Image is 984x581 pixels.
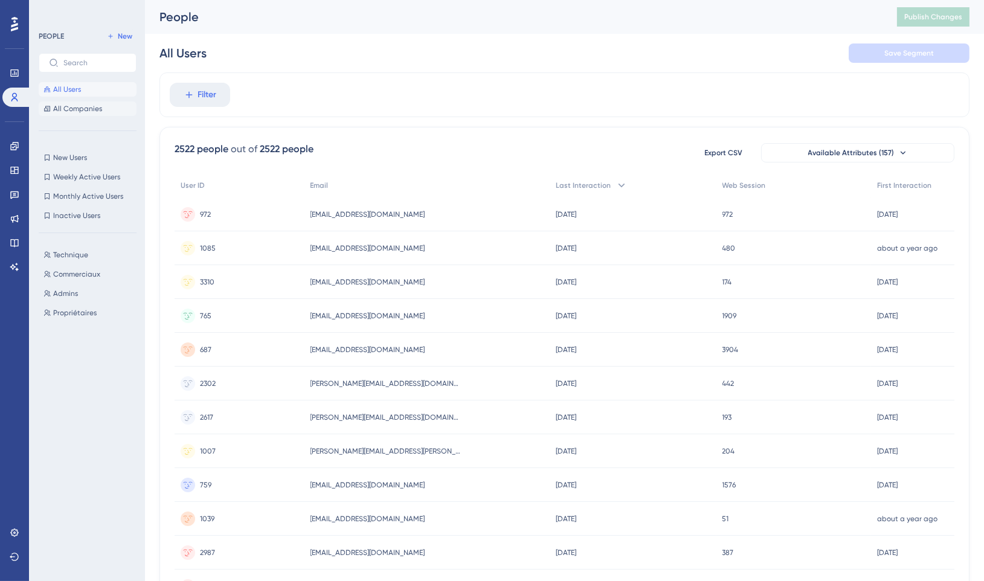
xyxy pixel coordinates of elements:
[200,277,214,287] span: 3310
[722,480,736,490] span: 1576
[722,446,735,456] span: 204
[53,308,97,318] span: Propriétaires
[310,311,425,321] span: [EMAIL_ADDRESS][DOMAIN_NAME]
[877,181,931,190] span: First Interaction
[722,311,737,321] span: 1909
[39,286,144,301] button: Admins
[39,189,137,204] button: Monthly Active Users
[200,379,216,388] span: 2302
[53,104,102,114] span: All Companies
[175,142,228,156] div: 2522 people
[722,210,733,219] span: 972
[556,481,576,489] time: [DATE]
[884,48,934,58] span: Save Segment
[181,181,205,190] span: User ID
[39,267,144,281] button: Commerciaux
[53,269,100,279] span: Commerciaux
[556,413,576,422] time: [DATE]
[118,31,132,41] span: New
[63,59,126,67] input: Search
[877,481,898,489] time: [DATE]
[200,243,216,253] span: 1085
[260,142,314,156] div: 2522 people
[722,548,734,557] span: 387
[904,12,962,22] span: Publish Changes
[877,515,937,523] time: about a year ago
[556,312,576,320] time: [DATE]
[231,142,257,156] div: out of
[39,208,137,223] button: Inactive Users
[39,306,144,320] button: Propriétaires
[722,514,729,524] span: 51
[200,548,215,557] span: 2987
[39,31,64,41] div: PEOPLE
[310,345,425,355] span: [EMAIL_ADDRESS][DOMAIN_NAME]
[556,345,576,354] time: [DATE]
[39,170,137,184] button: Weekly Active Users
[693,143,754,162] button: Export CSV
[556,447,576,455] time: [DATE]
[761,143,954,162] button: Available Attributes (157)
[200,210,211,219] span: 972
[310,514,425,524] span: [EMAIL_ADDRESS][DOMAIN_NAME]
[200,514,214,524] span: 1039
[877,312,898,320] time: [DATE]
[556,548,576,557] time: [DATE]
[877,278,898,286] time: [DATE]
[877,244,937,252] time: about a year ago
[103,29,137,43] button: New
[556,278,576,286] time: [DATE]
[722,379,735,388] span: 442
[722,277,732,287] span: 174
[53,85,81,94] span: All Users
[53,172,120,182] span: Weekly Active Users
[310,480,425,490] span: [EMAIL_ADDRESS][DOMAIN_NAME]
[722,412,732,422] span: 193
[849,43,970,63] button: Save Segment
[556,515,576,523] time: [DATE]
[53,191,123,201] span: Monthly Active Users
[53,250,88,260] span: Technique
[53,153,87,162] span: New Users
[877,447,898,455] time: [DATE]
[200,446,216,456] span: 1007
[556,244,576,252] time: [DATE]
[310,243,425,253] span: [EMAIL_ADDRESS][DOMAIN_NAME]
[170,83,230,107] button: Filter
[198,88,217,102] span: Filter
[200,412,213,422] span: 2617
[722,181,766,190] span: Web Session
[877,413,898,422] time: [DATE]
[39,82,137,97] button: All Users
[310,181,329,190] span: Email
[200,311,211,321] span: 765
[53,211,100,220] span: Inactive Users
[159,8,867,25] div: People
[722,345,739,355] span: 3904
[39,248,144,262] button: Technique
[310,412,461,422] span: [PERSON_NAME][EMAIL_ADDRESS][DOMAIN_NAME]
[39,150,137,165] button: New Users
[556,181,611,190] span: Last Interaction
[53,289,78,298] span: Admins
[39,101,137,116] button: All Companies
[877,548,898,557] time: [DATE]
[877,345,898,354] time: [DATE]
[808,148,895,158] span: Available Attributes (157)
[310,446,461,456] span: [PERSON_NAME][EMAIL_ADDRESS][PERSON_NAME][DOMAIN_NAME]
[897,7,970,27] button: Publish Changes
[200,480,211,490] span: 759
[310,210,425,219] span: [EMAIL_ADDRESS][DOMAIN_NAME]
[556,210,576,219] time: [DATE]
[877,379,898,388] time: [DATE]
[310,277,425,287] span: [EMAIL_ADDRESS][DOMAIN_NAME]
[877,210,898,219] time: [DATE]
[722,243,736,253] span: 480
[705,148,743,158] span: Export CSV
[556,379,576,388] time: [DATE]
[310,379,461,388] span: [PERSON_NAME][EMAIL_ADDRESS][DOMAIN_NAME]
[159,45,207,62] div: All Users
[310,548,425,557] span: [EMAIL_ADDRESS][DOMAIN_NAME]
[200,345,211,355] span: 687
